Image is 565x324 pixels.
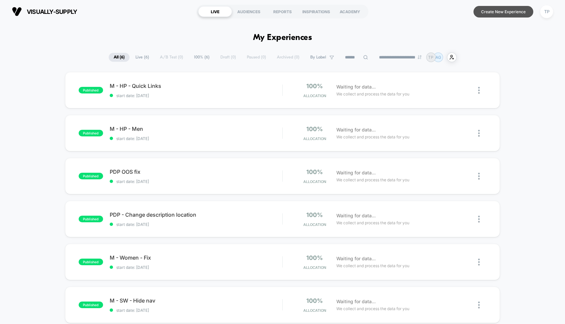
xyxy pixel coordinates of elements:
span: published [79,173,103,179]
span: Allocation [303,308,326,313]
img: end [418,55,422,59]
button: Play, NEW DEMO 2025-VEED.mp4 [3,148,14,159]
span: 100% [306,211,323,218]
span: We collect and process the data for you [336,134,409,140]
div: AUDIENCES [232,6,266,17]
span: By Label [310,55,326,60]
span: published [79,216,103,222]
span: 100% [306,168,323,175]
span: Allocation [303,179,326,184]
span: Allocation [303,265,326,270]
img: close [478,302,480,308]
span: start date: [DATE] [110,222,282,227]
span: 100% ( 6 ) [189,53,214,62]
span: published [79,130,103,136]
span: Waiting for data... [336,83,376,90]
span: Live ( 6 ) [131,53,154,62]
span: Allocation [303,136,326,141]
span: Waiting for data... [336,169,376,176]
div: REPORTS [266,6,299,17]
span: We collect and process the data for you [336,306,409,312]
span: Waiting for data... [336,212,376,219]
span: start date: [DATE] [110,265,282,270]
span: M - Women - Fix [110,254,282,261]
span: Allocation [303,222,326,227]
img: close [478,216,480,223]
button: visually-supply [10,6,79,17]
input: Volume [241,151,260,157]
span: 100% [306,254,323,261]
span: M - HP - Men [110,126,282,132]
span: 100% [306,83,323,90]
span: start date: [DATE] [110,93,282,98]
span: published [79,302,103,308]
img: close [478,173,480,180]
span: M - SW - Hide nav [110,297,282,304]
div: Duration [210,150,228,157]
span: PDP OOS fix [110,168,282,175]
span: Waiting for data... [336,255,376,262]
img: close [478,259,480,266]
img: Visually logo [12,7,22,17]
div: TP [540,5,553,18]
span: 100% [306,297,323,304]
span: start date: [DATE] [110,136,282,141]
span: We collect and process the data for you [336,263,409,269]
span: We collect and process the data for you [336,220,409,226]
span: All ( 6 ) [109,53,130,62]
span: published [79,259,103,265]
button: TP [538,5,555,18]
span: visually-supply [27,8,77,15]
p: AG [435,55,441,60]
input: Seek [5,139,284,146]
span: M - HP - Quick Links [110,83,282,89]
div: INSPIRATIONS [299,6,333,17]
span: We collect and process the data for you [336,177,409,183]
img: close [478,87,480,94]
span: start date: [DATE] [110,308,282,313]
button: Play, NEW DEMO 2025-VEED.mp4 [136,73,152,89]
div: LIVE [198,6,232,17]
img: close [478,130,480,137]
button: Create New Experience [473,6,533,18]
h1: My Experiences [253,33,312,43]
span: Waiting for data... [336,298,376,305]
span: Waiting for data... [336,126,376,133]
p: TP [428,55,433,60]
span: We collect and process the data for you [336,91,409,97]
div: Current time [194,150,209,157]
span: 100% [306,126,323,132]
span: Allocation [303,93,326,98]
div: ACADEMY [333,6,367,17]
span: PDP - Change description location [110,211,282,218]
span: start date: [DATE] [110,179,282,184]
span: published [79,87,103,93]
